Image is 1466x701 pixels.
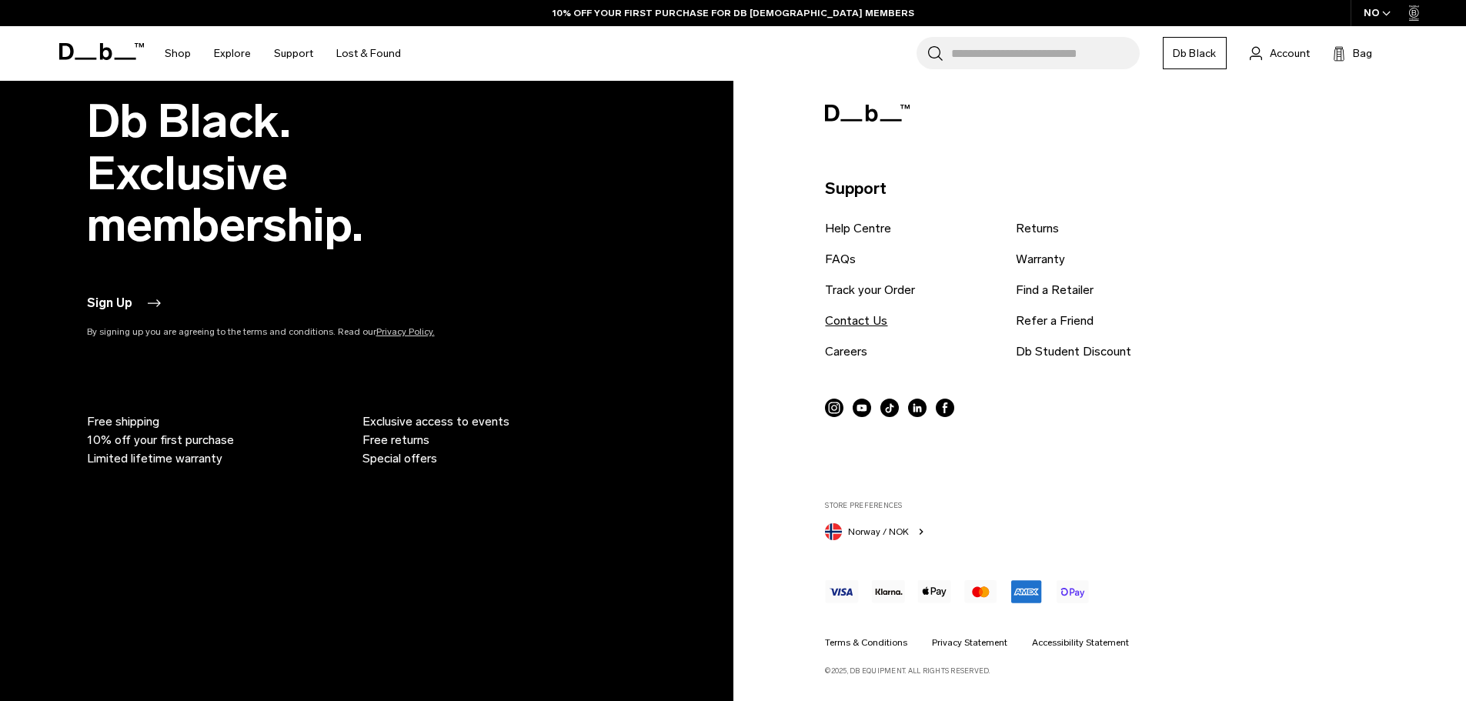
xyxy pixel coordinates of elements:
p: By signing up you are agreeing to the terms and conditions. Read our [87,325,503,339]
a: Lost & Found [336,26,401,81]
span: Norway / NOK [848,525,909,539]
h2: Db Black. Exclusive membership. [87,95,503,250]
a: Track your Order [825,281,915,299]
span: Bag [1353,45,1372,62]
a: Terms & Conditions [825,636,907,649]
button: Bag [1333,44,1372,62]
a: Returns [1016,219,1059,238]
a: Contact Us [825,312,887,330]
nav: Main Navigation [153,26,412,81]
a: Shop [165,26,191,81]
span: Free returns [362,431,429,449]
p: Support [825,176,1364,201]
a: Careers [825,342,867,361]
a: Refer a Friend [1016,312,1094,330]
a: Warranty [1016,250,1065,269]
button: Sign Up [87,294,163,312]
button: Norway Norway / NOK [825,520,927,540]
a: FAQs [825,250,856,269]
span: Free shipping [87,412,159,431]
a: Explore [214,26,251,81]
a: Account [1250,44,1310,62]
a: Support [274,26,313,81]
span: Exclusive access to events [362,412,509,431]
a: 10% OFF YOUR FIRST PURCHASE FOR DB [DEMOGRAPHIC_DATA] MEMBERS [553,6,914,20]
img: Norway [825,523,842,540]
a: Privacy Policy. [376,326,435,337]
a: Db Black [1163,37,1227,69]
a: Help Centre [825,219,891,238]
a: Accessibility Statement [1032,636,1129,649]
a: Find a Retailer [1016,281,1094,299]
a: Db Student Discount [1016,342,1131,361]
span: Special offers [362,449,437,468]
span: Limited lifetime warranty [87,449,222,468]
p: ©2025, Db Equipment. All rights reserved. [825,659,1364,676]
span: 10% off your first purchase [87,431,234,449]
span: Account [1270,45,1310,62]
label: Store Preferences [825,500,1364,511]
a: Privacy Statement [932,636,1007,649]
